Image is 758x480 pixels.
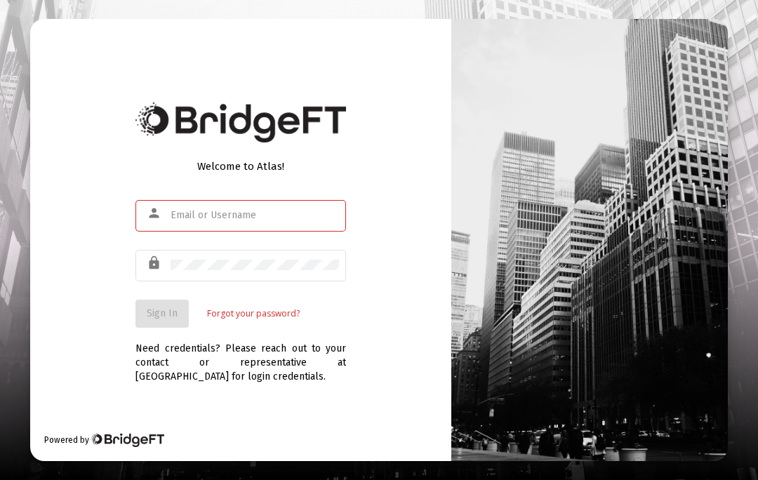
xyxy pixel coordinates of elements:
[135,102,346,142] img: Bridge Financial Technology Logo
[147,205,164,222] mat-icon: person
[135,159,346,173] div: Welcome to Atlas!
[147,255,164,272] mat-icon: lock
[135,300,189,328] button: Sign In
[44,433,164,447] div: Powered by
[91,433,164,447] img: Bridge Financial Technology Logo
[171,210,339,221] input: Email or Username
[147,307,178,319] span: Sign In
[207,307,300,321] a: Forgot your password?
[135,328,346,384] div: Need credentials? Please reach out to your contact or representative at [GEOGRAPHIC_DATA] for log...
